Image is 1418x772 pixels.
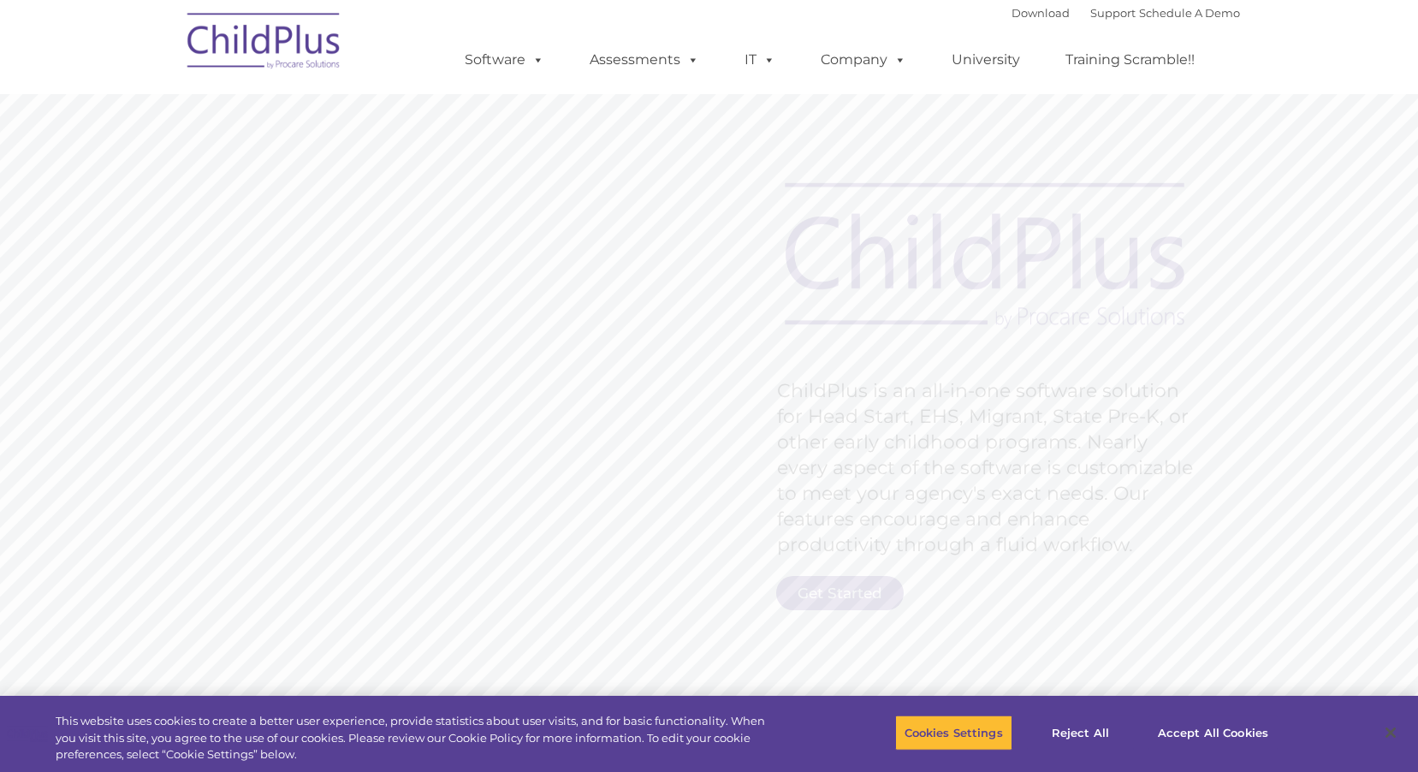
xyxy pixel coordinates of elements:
[776,576,904,610] a: Get Started
[1090,6,1136,20] a: Support
[1012,6,1240,20] font: |
[777,378,1201,558] rs-layer: ChildPlus is an all-in-one software solution for Head Start, EHS, Migrant, State Pre-K, or other ...
[179,1,350,86] img: ChildPlus by Procare Solutions
[1012,6,1070,20] a: Download
[934,43,1037,77] a: University
[1139,6,1240,20] a: Schedule A Demo
[1372,714,1409,751] button: Close
[1148,715,1278,751] button: Accept All Cookies
[1027,715,1134,751] button: Reject All
[804,43,923,77] a: Company
[448,43,561,77] a: Software
[573,43,716,77] a: Assessments
[56,713,780,763] div: This website uses cookies to create a better user experience, provide statistics about user visit...
[895,715,1012,751] button: Cookies Settings
[1048,43,1212,77] a: Training Scramble!!
[727,43,792,77] a: IT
